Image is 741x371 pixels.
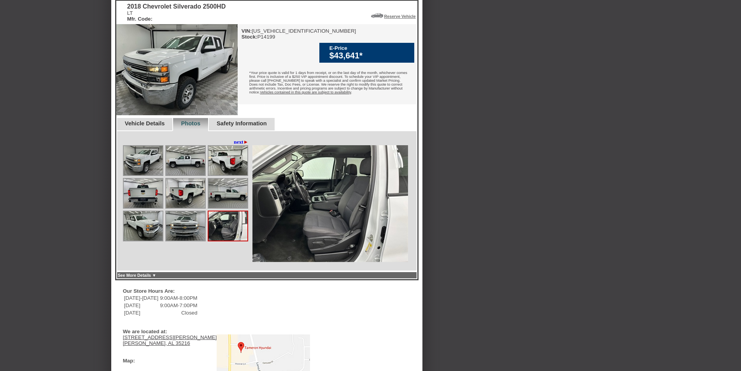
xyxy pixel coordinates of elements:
[242,34,258,40] b: Stock:
[384,14,416,19] a: Reserve Vehicle
[243,139,249,145] span: ►
[124,295,159,301] td: [DATE]-[DATE]
[208,179,247,208] img: Image.aspx
[124,302,159,309] td: [DATE]
[208,211,247,241] img: Image.aspx
[124,179,163,208] img: Image.aspx
[166,211,205,241] img: Image.aspx
[208,146,247,175] img: Image.aspx
[159,302,198,309] td: 9:00AM-7:00PM
[238,65,417,102] div: *Your price quote is valid for 1 days from receipt, or on the last day of the month, whichever co...
[242,28,356,40] div: [US_VEHICLE_IDENTIFICATION_NUMBER] P14199
[371,13,383,18] img: Icon_ReserveVehicleCar.png
[329,51,410,61] div: $43,641*
[234,139,249,145] a: next►
[125,120,165,127] a: Vehicle Details
[123,358,135,364] div: Map:
[123,334,217,346] a: [STREET_ADDRESS][PERSON_NAME][PERSON_NAME], AL 35216
[217,120,267,127] a: Safety Information
[123,288,306,294] div: Our Store Hours Are:
[127,10,226,22] div: LT
[159,295,198,301] td: 9:00AM-8:00PM
[166,179,205,208] img: Image.aspx
[242,28,252,34] b: VIN:
[127,16,152,22] b: Mfr. Code:
[252,145,408,262] img: Image.aspx
[260,90,351,94] u: Vehicles contained in this quote are subject to availability
[159,309,198,316] td: Closed
[329,45,410,51] div: E-Price
[127,3,226,10] div: 2018 Chevrolet Silverado 2500HD
[124,211,163,241] img: Image.aspx
[123,329,306,334] div: We are located at:
[118,273,156,278] a: See More Details ▼
[166,146,205,175] img: Image.aspx
[124,309,159,316] td: [DATE]
[181,120,200,127] a: Photos
[116,24,238,115] img: 2018 Chevrolet Silverado 2500HD
[124,146,163,175] img: Image.aspx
